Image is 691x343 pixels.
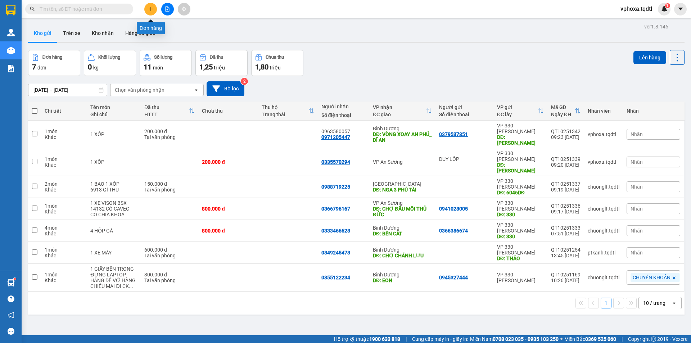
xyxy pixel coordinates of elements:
div: 10 / trang [643,299,665,307]
div: 09:19 [DATE] [551,187,581,193]
div: 0941028005 [439,206,468,212]
span: Nhãn [631,250,643,256]
div: 600.000 đ [144,247,195,253]
div: 0366386674 [439,228,468,234]
div: Khác [45,209,83,215]
span: notification [8,312,14,319]
span: Nhãn [631,184,643,190]
button: Kho gửi [28,24,57,42]
span: Nhãn [631,131,643,137]
div: VP 330 [PERSON_NAME] [497,200,544,212]
div: 800.000 đ [202,206,254,212]
div: DĐ: 330 [497,212,544,217]
span: Nhãn [631,228,643,234]
div: 1 món [45,272,83,277]
span: Miền Bắc [564,335,616,343]
input: Tìm tên, số ĐT hoặc mã đơn [40,5,125,13]
div: Bình Dương [373,272,432,277]
div: 0379537851 [439,131,468,137]
span: copyright [651,337,656,342]
div: vphoxa.tqdtl [588,159,619,165]
div: QT10251336 [551,203,581,209]
div: Tại văn phòng [144,253,195,258]
span: | [406,335,407,343]
div: Bình Dương [373,247,432,253]
div: DĐ: NGA 3 PHÚ TÀI [373,187,432,193]
span: triệu [214,65,225,71]
button: Kho nhận [86,24,119,42]
th: Toggle SortBy [141,101,198,121]
span: 1,25 [199,63,213,71]
div: 0971205447 [321,134,350,140]
div: 200.000 đ [144,128,195,134]
div: ptkanh.tqdtl [588,250,619,256]
div: Số điện thoại [439,112,489,117]
div: 1 XE MÁY [90,250,137,256]
div: DĐ: CHỢ CHÁNH LƯU [373,253,432,258]
div: 0963580057 [321,128,366,134]
div: Khác [45,277,83,283]
div: Khối lượng [98,55,120,60]
div: DĐ: THẢO [497,256,544,261]
span: caret-down [677,6,684,12]
span: Hỗ trợ kỹ thuật: [334,335,400,343]
span: Miền Nam [470,335,559,343]
div: Đơn hàng [42,55,62,60]
div: QT10251337 [551,181,581,187]
button: aim [178,3,190,15]
div: 13:45 [DATE] [551,253,581,258]
button: Khối lượng0kg [84,50,136,76]
div: Khác [45,231,83,236]
svg: open [671,300,677,306]
div: Chọn văn phòng nhận [115,86,164,94]
sup: 1 [14,278,16,280]
button: file-add [161,3,174,15]
span: vphoxa.tqdtl [615,4,658,13]
div: 150.000 đ [144,181,195,187]
div: DĐ: EON [373,277,432,283]
sup: 1 [665,3,670,8]
div: 1 món [45,128,83,134]
div: 09:17 [DATE] [551,209,581,215]
div: vphoxa.tqdtl [588,131,619,137]
span: aim [181,6,186,12]
span: message [8,328,14,335]
div: VP 330 [PERSON_NAME] [497,150,544,162]
th: Toggle SortBy [547,101,584,121]
div: Khác [45,134,83,140]
div: 4 HỘP GÀ [90,228,137,234]
div: DĐ: 6046DĐ [497,190,544,195]
div: 0366796167 [321,206,350,212]
div: HÀNG DỄ VỞ HÀNG CHIỀU MAI ĐI CK 0909 [90,277,137,289]
div: Chi tiết [45,108,83,114]
div: VP 330 [PERSON_NAME] [497,178,544,190]
img: logo-vxr [6,5,15,15]
span: 11 [144,63,152,71]
div: [GEOGRAPHIC_DATA] [373,181,432,187]
div: DĐ: BẾN CÁT [373,231,432,236]
img: warehouse-icon [7,47,15,54]
div: DĐ: HỒ XÁ [497,162,544,173]
span: | [622,335,623,343]
div: Số lượng [154,55,172,60]
span: 1,80 [255,63,268,71]
span: file-add [165,6,170,12]
div: 09:20 [DATE] [551,162,581,168]
div: 4 món [45,225,83,231]
div: 0335570294 [321,159,350,165]
div: Người nhận [321,104,366,109]
button: plus [144,3,157,15]
div: 1 XỐP [90,131,137,137]
div: 0945327444 [439,275,468,280]
button: Số lượng11món [140,50,192,76]
div: Trạng thái [262,112,308,117]
div: ver 1.8.146 [644,23,668,31]
div: DĐ: VÒNG XOAY AN PHÚ_ DĨ AN [373,131,432,143]
span: ⚪️ [560,338,563,340]
div: DĐ: HỒ XÁ [497,134,544,146]
div: 1 món [45,247,83,253]
div: Tại văn phòng [144,134,195,140]
div: Chưa thu [266,55,284,60]
img: warehouse-icon [7,29,15,36]
div: Khác [45,187,83,193]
